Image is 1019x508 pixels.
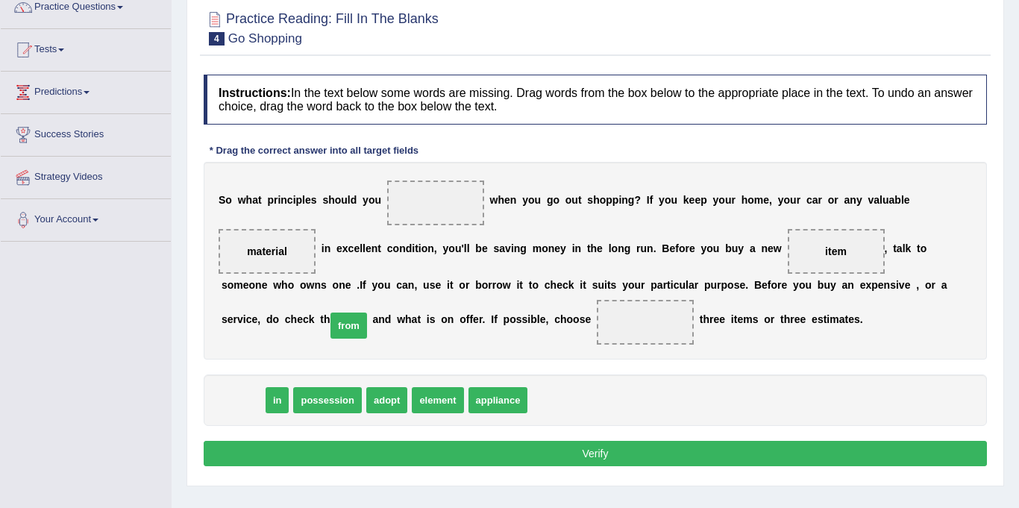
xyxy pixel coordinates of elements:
[548,242,555,254] b: n
[604,279,607,291] b: i
[850,194,856,206] b: n
[281,279,288,291] b: h
[725,242,732,254] b: b
[793,279,799,291] b: y
[597,300,694,345] span: Drop target
[415,242,418,254] b: t
[647,242,653,254] b: n
[825,245,847,257] span: item
[377,242,381,254] b: t
[868,194,874,206] b: v
[650,279,657,291] b: p
[628,279,635,291] b: o
[219,229,316,274] span: Drop target
[700,242,706,254] b: y
[731,194,735,206] b: r
[683,194,689,206] b: k
[499,242,505,254] b: a
[941,279,947,291] b: a
[641,242,648,254] b: u
[774,242,782,254] b: w
[624,242,631,254] b: g
[880,194,882,206] b: l
[572,242,575,254] b: i
[750,242,756,254] b: a
[562,279,568,291] b: c
[516,279,519,291] b: i
[246,313,252,325] b: c
[345,279,351,291] b: e
[824,279,830,291] b: u
[844,194,850,206] b: a
[222,279,228,291] b: s
[782,279,788,291] b: e
[598,279,604,291] b: u
[228,279,234,291] b: o
[339,279,345,291] b: n
[324,242,331,254] b: n
[237,313,243,325] b: v
[769,194,772,206] b: ,
[225,194,232,206] b: o
[695,194,700,206] b: e
[551,279,557,291] b: h
[482,242,488,254] b: e
[336,242,342,254] b: e
[671,194,677,206] b: u
[209,32,225,46] span: 4
[249,279,256,291] b: o
[607,279,611,291] b: t
[727,279,734,291] b: o
[520,242,527,254] b: g
[700,194,707,206] b: p
[360,242,363,254] b: l
[761,242,768,254] b: n
[297,313,303,325] b: e
[805,279,812,291] b: u
[612,242,618,254] b: o
[222,313,228,325] b: s
[435,279,441,291] b: e
[763,194,769,206] b: e
[243,313,246,325] b: i
[204,143,424,157] div: * Drag the correct answer into all target fields
[328,194,335,206] b: h
[591,242,598,254] b: h
[547,194,554,206] b: g
[768,242,774,254] b: e
[219,87,291,99] b: Instructions:
[771,279,778,291] b: o
[762,279,768,291] b: e
[667,279,671,291] b: t
[303,313,309,325] b: c
[1,199,171,236] a: Your Account
[366,242,371,254] b: e
[291,313,298,325] b: h
[447,279,450,291] b: i
[894,194,901,206] b: b
[293,194,296,206] b: i
[528,194,535,206] b: o
[498,194,504,206] b: h
[257,313,260,325] b: ,
[412,242,415,254] b: i
[799,279,806,291] b: o
[522,194,528,206] b: y
[806,194,812,206] b: c
[917,242,921,254] b: t
[901,194,904,206] b: l
[335,194,342,206] b: o
[818,279,824,291] b: b
[341,194,348,206] b: u
[704,279,711,291] b: p
[309,313,315,325] b: k
[878,279,884,291] b: e
[1,157,171,194] a: Strategy Videos
[423,279,430,291] b: u
[778,194,784,206] b: y
[593,194,600,206] b: h
[363,279,366,291] b: f
[255,279,262,291] b: n
[847,279,854,291] b: n
[374,194,381,206] b: u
